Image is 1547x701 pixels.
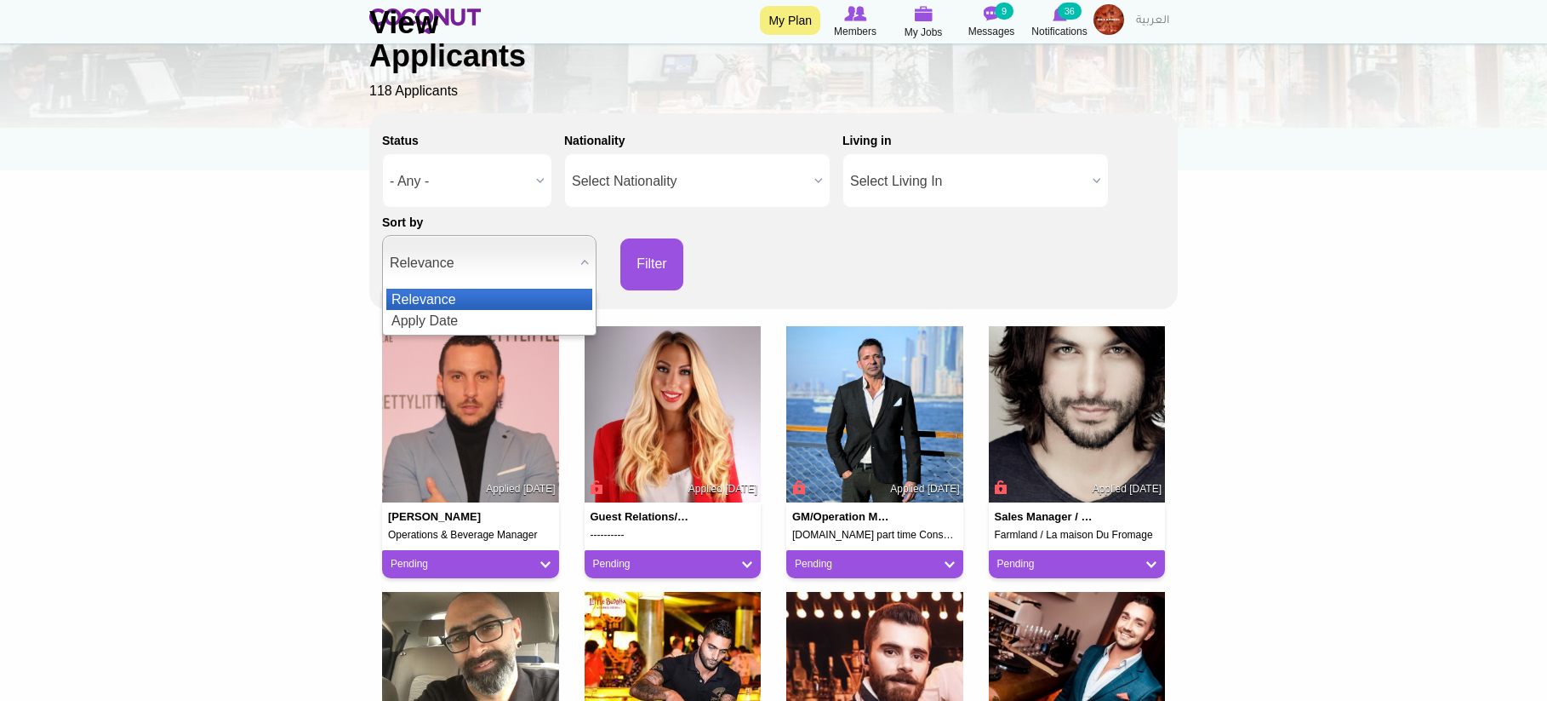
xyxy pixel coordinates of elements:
img: Oliver Obeid's picture [989,326,1166,503]
a: Pending [795,557,955,572]
li: Relevance [386,289,592,310]
h5: Operations & Beverage Manager [388,530,553,541]
li: Apply Date [386,310,592,331]
span: Connect to Unlock the Profile [790,479,805,496]
img: Damien Caso's picture [382,326,559,503]
h4: [PERSON_NAME] [388,511,487,523]
span: Relevance [390,236,574,290]
img: Paulo Alexandre Silva's picture [786,326,963,503]
a: Pending [391,557,551,572]
a: Pending [593,557,753,572]
h4: GM/Operation manager [792,511,891,523]
h5: [DOMAIN_NAME] part time Consulting and looking for full time Opportunity [792,530,957,541]
button: Filter [620,238,683,290]
h5: Farmland / La maison Du Fromage [995,530,1160,541]
span: Select Living In [850,154,1086,209]
h1: View Applicants [369,6,582,73]
span: Select Nationality [572,154,808,209]
h4: Guest Relations/Reservation/ Social Media management [591,511,689,523]
label: Living in [842,132,892,149]
a: Pending [997,557,1157,572]
span: - Any - [390,154,529,209]
img: Sara Muzi's picture [585,326,762,503]
label: Status [382,132,419,149]
label: Sort by [382,214,423,231]
span: Connect to Unlock the Profile [588,479,603,496]
h4: Sales Manager / Shop Manager [995,511,1093,523]
span: Connect to Unlock the Profile [992,479,1008,496]
label: Nationality [564,132,625,149]
h5: ---------- [591,530,756,541]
